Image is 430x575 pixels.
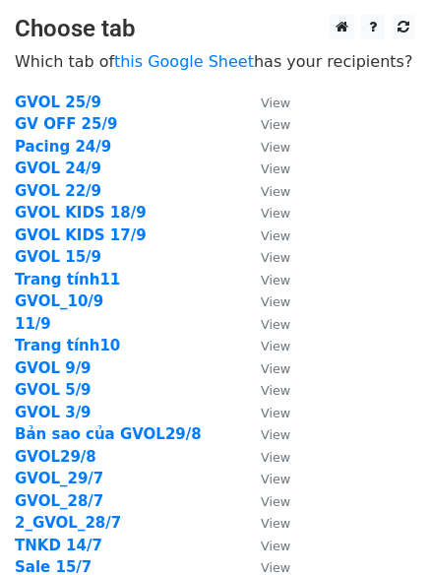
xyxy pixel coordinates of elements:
a: View [241,470,290,487]
small: View [261,317,290,332]
small: View [261,184,290,199]
a: View [241,160,290,177]
a: this Google Sheet [114,52,254,71]
small: View [261,161,290,176]
a: GVOL 15/9 [15,248,101,266]
a: Trang tính11 [15,271,120,288]
small: View [261,516,290,531]
a: View [241,404,290,421]
small: View [261,140,290,155]
small: View [261,228,290,243]
a: GVOL 22/9 [15,182,101,200]
a: GVOL KIDS 18/9 [15,204,147,222]
a: View [241,248,290,266]
a: GV OFF 25/9 [15,115,117,133]
a: GVOL_29/7 [15,470,103,487]
a: GVOL_10/9 [15,292,103,310]
a: View [241,115,290,133]
h3: Choose tab [15,15,415,43]
a: GVOL 3/9 [15,404,92,421]
a: View [241,182,290,200]
a: GVOL 9/9 [15,359,92,377]
a: Trang tính10 [15,337,120,354]
a: View [241,448,290,466]
a: View [241,94,290,111]
small: View [261,494,290,509]
small: View [261,273,290,287]
p: Which tab of has your recipients? [15,51,415,72]
a: View [241,337,290,354]
small: View [261,206,290,221]
small: View [261,250,290,265]
a: View [241,138,290,156]
a: View [241,359,290,377]
small: View [261,406,290,420]
a: GVOL 5/9 [15,381,92,399]
a: View [241,271,290,288]
small: View [261,294,290,309]
a: View [241,381,290,399]
a: View [241,425,290,443]
a: View [241,537,290,554]
small: View [261,427,290,442]
a: GVOL_28/7 [15,492,103,510]
a: Bản sao của GVOL29/8 [15,425,202,443]
small: View [261,361,290,376]
a: View [241,492,290,510]
a: View [241,292,290,310]
small: View [261,96,290,110]
small: View [261,450,290,465]
small: View [261,339,290,353]
a: View [241,204,290,222]
a: View [241,315,290,333]
a: 2_GVOL_28/7 [15,514,121,532]
a: View [241,226,290,244]
a: GVOL29/8 [15,448,96,466]
small: View [261,539,290,553]
a: View [241,514,290,532]
a: GVOL 24/9 [15,160,101,177]
small: View [261,117,290,132]
a: Pacing 24/9 [15,138,111,156]
small: View [261,560,290,575]
a: GVOL 25/9 [15,94,101,111]
a: GVOL KIDS 17/9 [15,226,147,244]
small: View [261,383,290,398]
a: 11/9 [15,315,51,333]
a: TNKD 14/7 [15,537,102,554]
small: View [261,472,290,486]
